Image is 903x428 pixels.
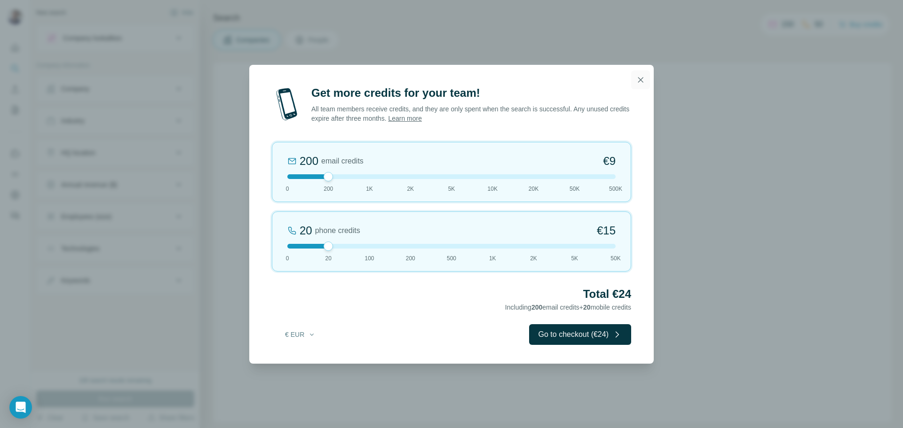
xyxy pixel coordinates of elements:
[448,185,455,193] span: 5K
[311,104,631,123] p: All team members receive credits, and they are only spent when the search is successful. Any unus...
[321,156,364,167] span: email credits
[530,254,537,263] span: 2K
[505,303,631,311] span: Including email credits + mobile credits
[610,254,620,263] span: 50K
[9,396,32,419] div: Open Intercom Messenger
[603,154,616,169] span: €9
[489,254,496,263] span: 1K
[609,185,622,193] span: 500K
[529,324,631,345] button: Go to checkout (€24)
[447,254,456,263] span: 500
[570,185,579,193] span: 50K
[488,185,498,193] span: 10K
[597,223,616,238] span: €15
[300,223,312,238] div: 20
[272,287,631,302] h2: Total €24
[406,254,415,263] span: 200
[325,254,332,263] span: 20
[571,254,578,263] span: 5K
[315,225,360,236] span: phone credits
[324,185,333,193] span: 200
[286,185,289,193] span: 0
[272,86,302,123] img: mobile-phone
[407,185,414,193] span: 2K
[278,326,322,343] button: € EUR
[531,303,542,311] span: 200
[300,154,318,169] div: 200
[583,303,591,311] span: 20
[366,185,373,193] span: 1K
[286,254,289,263] span: 0
[364,254,374,263] span: 100
[529,185,539,193] span: 20K
[388,115,422,122] a: Learn more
